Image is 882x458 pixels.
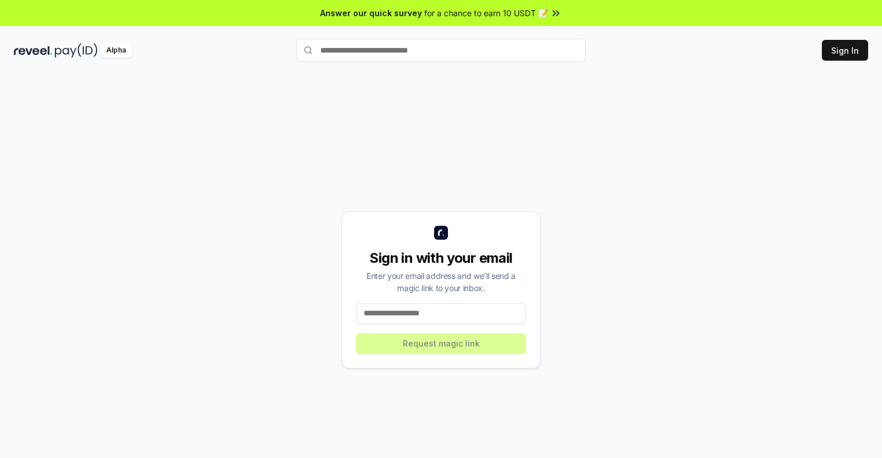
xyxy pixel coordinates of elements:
[434,226,448,240] img: logo_small
[55,43,98,58] img: pay_id
[14,43,53,58] img: reveel_dark
[320,7,422,19] span: Answer our quick survey
[100,43,132,58] div: Alpha
[356,249,526,267] div: Sign in with your email
[424,7,548,19] span: for a chance to earn 10 USDT 📝
[356,270,526,294] div: Enter your email address and we’ll send a magic link to your inbox.
[822,40,868,61] button: Sign In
